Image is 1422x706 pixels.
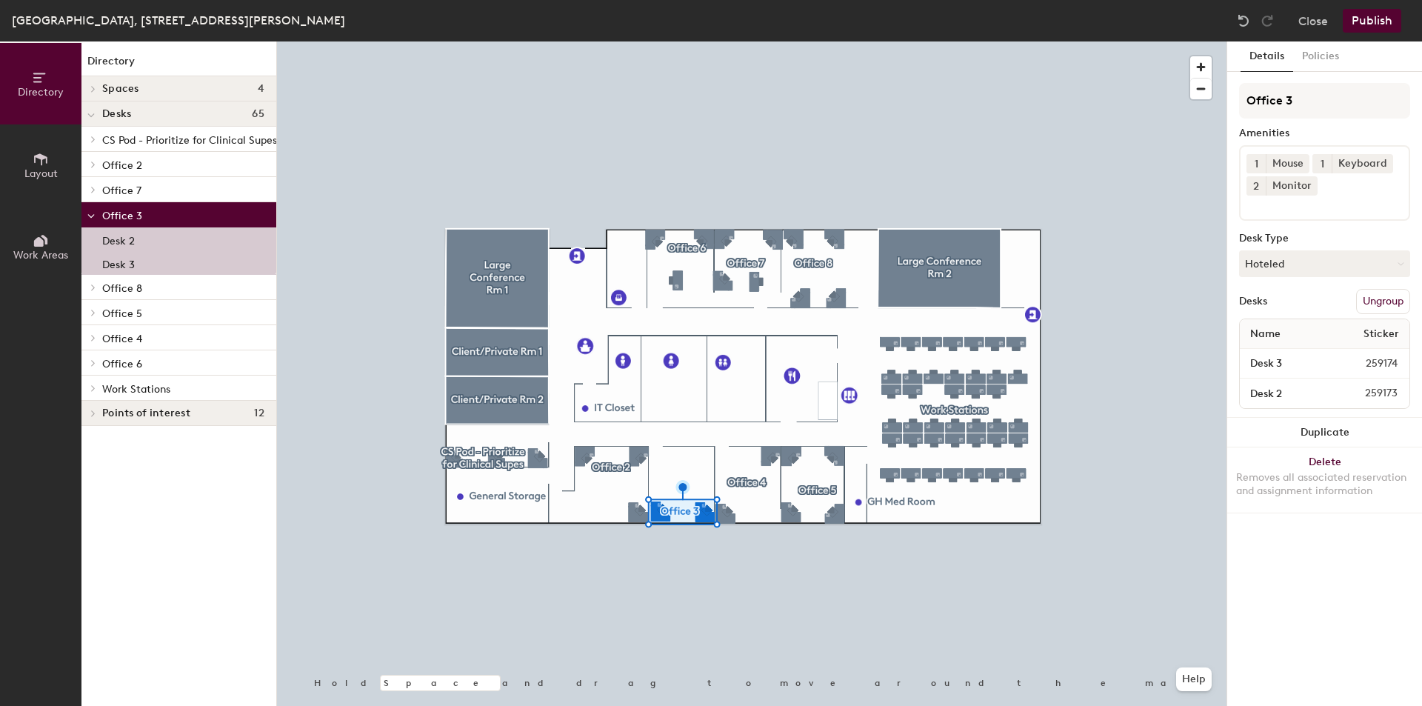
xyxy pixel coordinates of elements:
[1255,156,1258,172] span: 1
[1260,13,1275,28] img: Redo
[102,307,142,320] span: Office 5
[102,184,141,197] span: Office 7
[102,358,142,370] span: Office 6
[102,254,135,271] p: Desk 3
[1330,356,1406,372] span: 259174
[1246,154,1266,173] button: 1
[1236,471,1413,498] div: Removes all associated reservation and assignment information
[102,230,135,247] p: Desk 2
[1343,9,1401,33] button: Publish
[1239,127,1410,139] div: Amenities
[1266,154,1309,173] div: Mouse
[254,407,264,419] span: 12
[102,210,142,222] span: Office 3
[102,282,142,295] span: Office 8
[1356,321,1406,347] span: Sticker
[1239,296,1267,307] div: Desks
[1266,176,1318,196] div: Monitor
[252,108,264,120] span: 65
[1329,385,1406,402] span: 259173
[1176,667,1212,691] button: Help
[258,83,264,95] span: 4
[1227,418,1422,447] button: Duplicate
[81,53,276,76] h1: Directory
[12,11,345,30] div: [GEOGRAPHIC_DATA], [STREET_ADDRESS][PERSON_NAME]
[1312,154,1332,173] button: 1
[13,249,68,262] span: Work Areas
[102,159,142,172] span: Office 2
[1243,353,1330,374] input: Unnamed desk
[1246,176,1266,196] button: 2
[1321,156,1324,172] span: 1
[1243,321,1288,347] span: Name
[102,383,170,396] span: Work Stations
[102,83,139,95] span: Spaces
[1298,9,1328,33] button: Close
[102,407,190,419] span: Points of interest
[1332,154,1393,173] div: Keyboard
[1253,179,1259,194] span: 2
[102,134,277,147] span: CS Pod - Prioritize for Clinical Supes
[24,167,58,180] span: Layout
[1227,447,1422,513] button: DeleteRemoves all associated reservation and assignment information
[1236,13,1251,28] img: Undo
[1239,250,1410,277] button: Hoteled
[1356,289,1410,314] button: Ungroup
[1243,383,1329,404] input: Unnamed desk
[102,108,131,120] span: Desks
[18,86,64,99] span: Directory
[1239,233,1410,244] div: Desk Type
[102,333,142,345] span: Office 4
[1293,41,1348,72] button: Policies
[1241,41,1293,72] button: Details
